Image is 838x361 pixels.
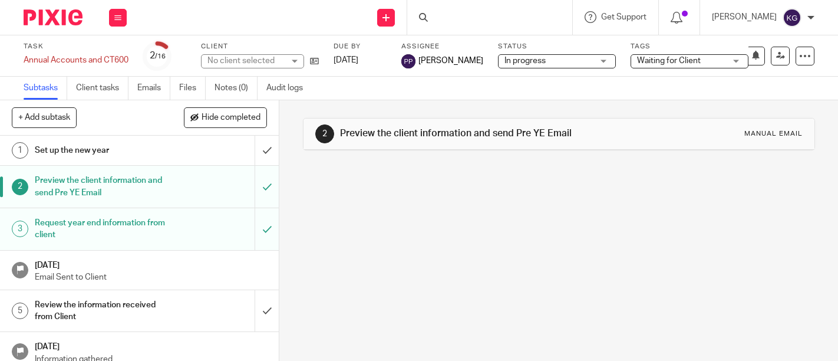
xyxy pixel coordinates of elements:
[418,55,483,67] span: [PERSON_NAME]
[35,338,267,353] h1: [DATE]
[202,113,260,123] span: Hide completed
[504,57,546,65] span: In progress
[12,303,28,319] div: 5
[12,221,28,237] div: 3
[76,77,128,100] a: Client tasks
[12,107,77,127] button: + Add subtask
[315,124,334,143] div: 2
[179,77,206,100] a: Files
[215,77,258,100] a: Notes (0)
[744,129,803,139] div: Manual email
[201,42,319,51] label: Client
[12,142,28,159] div: 1
[601,13,646,21] span: Get Support
[24,9,83,25] img: Pixie
[334,42,387,51] label: Due by
[24,77,67,100] a: Subtasks
[498,42,616,51] label: Status
[24,54,128,66] div: Annual Accounts and CT600
[255,290,279,332] div: Mark as done
[35,271,267,283] p: Email Sent to Client
[771,47,790,65] a: Reassign task
[712,11,777,23] p: [PERSON_NAME]
[637,57,701,65] span: Waiting for Client
[35,296,174,326] h1: Review the information received from Client
[783,8,801,27] img: svg%3E
[35,172,174,202] h1: Preview the client information and send Pre YE Email
[24,42,128,51] label: Task
[401,54,415,68] img: Pasindi Perera
[255,136,279,165] div: Mark as done
[35,142,174,159] h1: Set up the new year
[35,257,267,271] h1: [DATE]
[746,47,765,65] button: Snooze task
[255,166,279,208] div: Mark as to do
[150,49,166,63] div: 2
[266,77,312,100] a: Audit logs
[35,214,174,244] h1: Request year end information from client
[12,179,28,195] div: 2
[334,56,358,64] span: [DATE]
[155,53,166,60] small: /16
[207,55,284,67] div: No client selected
[401,42,483,51] label: Assignee
[631,42,748,51] label: Tags
[340,127,584,140] h1: Preview the client information and send Pre YE Email
[255,208,279,250] div: Mark as to do
[310,57,319,65] i: Open client page
[137,77,170,100] a: Emails
[184,107,267,127] button: Hide completed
